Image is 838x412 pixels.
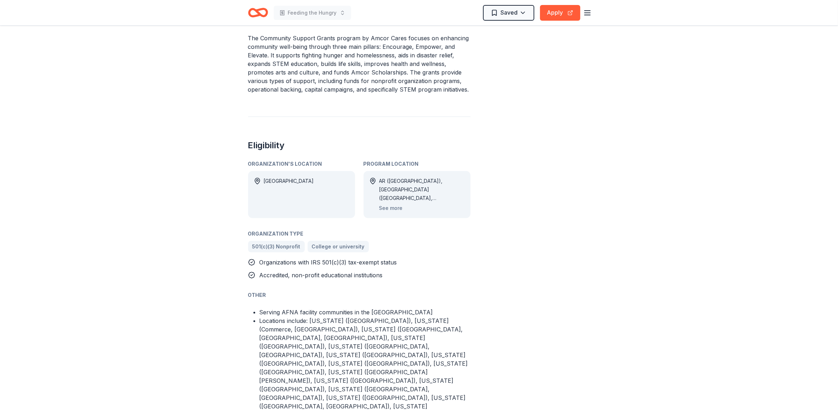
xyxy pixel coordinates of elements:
[483,5,534,21] button: Saved
[248,4,268,21] a: Home
[312,242,365,251] span: College or university
[248,230,471,238] div: Organization Type
[248,34,471,94] p: The Community Support Grants program by Amcor Cares focuses on enhancing community well-being thr...
[248,160,355,168] div: Organization's Location
[308,241,369,252] a: College or university
[364,160,471,168] div: Program Location
[540,5,580,21] button: Apply
[288,9,337,17] span: Feeding the Hungry
[379,204,403,212] button: See more
[252,242,300,251] span: 501(c)(3) Nonprofit
[259,308,471,316] li: Serving AFNA facility communities in the [GEOGRAPHIC_DATA]
[259,259,397,266] span: Organizations with IRS 501(c)(3) tax-exempt status
[259,272,383,279] span: Accredited, non-profit educational institutions
[248,140,471,151] h2: Eligibility
[248,241,305,252] a: 501(c)(3) Nonprofit
[264,177,314,212] div: [GEOGRAPHIC_DATA]
[379,177,465,202] div: AR ([GEOGRAPHIC_DATA]), [GEOGRAPHIC_DATA] ([GEOGRAPHIC_DATA], [GEOGRAPHIC_DATA]), [GEOGRAPHIC_DAT...
[501,8,518,17] span: Saved
[248,291,471,299] div: Other
[274,6,351,20] button: Feeding the Hungry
